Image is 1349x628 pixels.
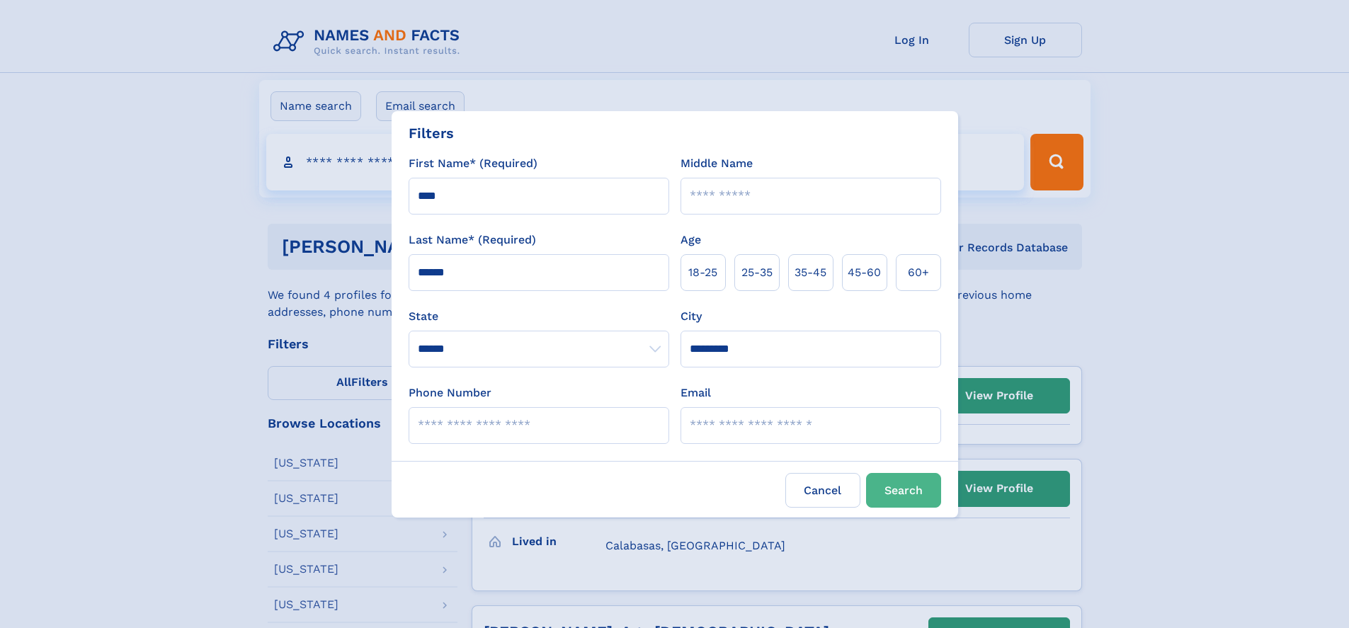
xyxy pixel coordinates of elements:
[741,264,773,281] span: 25‑35
[908,264,929,281] span: 60+
[409,155,537,172] label: First Name* (Required)
[795,264,826,281] span: 35‑45
[848,264,881,281] span: 45‑60
[681,308,702,325] label: City
[785,473,860,508] label: Cancel
[681,232,701,249] label: Age
[409,232,536,249] label: Last Name* (Required)
[681,155,753,172] label: Middle Name
[409,384,491,401] label: Phone Number
[681,384,711,401] label: Email
[409,308,669,325] label: State
[866,473,941,508] button: Search
[688,264,717,281] span: 18‑25
[409,122,454,144] div: Filters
